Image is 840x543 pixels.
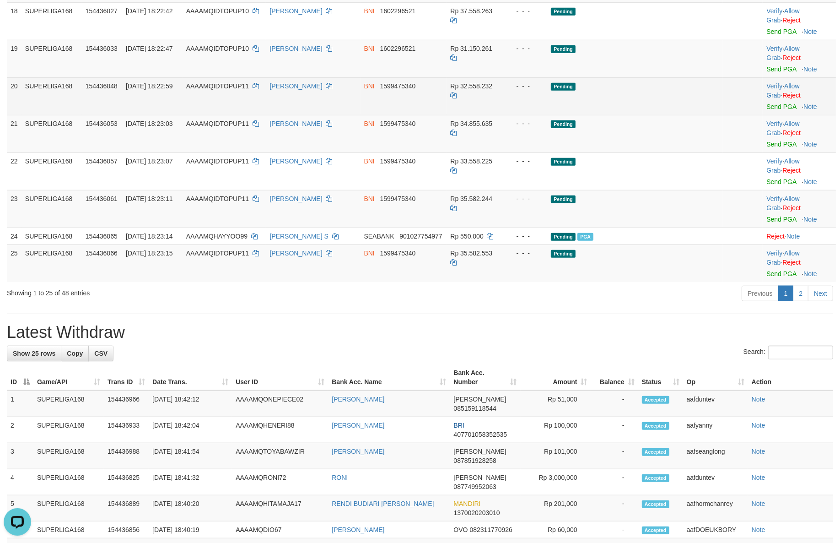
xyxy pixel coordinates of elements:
[778,286,794,301] a: 1
[470,526,512,533] span: Copy 082311770926 to clipboard
[269,195,322,202] a: [PERSON_NAME]
[104,469,149,495] td: 154436825
[551,120,576,128] span: Pending
[454,396,506,403] span: [PERSON_NAME]
[752,500,765,507] a: Note
[766,120,799,136] a: Allow Grab
[509,81,544,91] div: - - -
[186,195,249,202] span: AAAAMQIDTOPUP11
[752,526,765,533] a: Note
[450,250,492,257] span: Rp 35.582.553
[332,396,384,403] a: [PERSON_NAME]
[454,431,507,438] span: Copy 407701058352535 to clipboard
[521,469,591,495] td: Rp 3,000,000
[149,391,232,417] td: [DATE] 18:42:12
[752,396,765,403] a: Note
[766,195,799,212] a: Allow Grab
[450,364,521,391] th: Bank Acc. Number: activate to sort column ascending
[766,250,799,266] span: ·
[748,364,833,391] th: Action
[766,157,799,174] span: ·
[454,422,464,429] span: BRI
[763,2,836,40] td: · ·
[104,391,149,417] td: 154436966
[22,244,82,282] td: SUPERLIGA168
[803,141,817,148] a: Note
[104,443,149,469] td: 154436988
[521,495,591,521] td: Rp 201,000
[364,120,375,127] span: BNI
[763,40,836,77] td: · ·
[683,417,748,443] td: aafyanny
[149,495,232,521] td: [DATE] 18:40:20
[7,190,22,228] td: 23
[766,233,785,240] a: Reject
[126,195,172,202] span: [DATE] 18:23:11
[591,417,638,443] td: -
[186,7,249,15] span: AAAAMQIDTOPUP10
[521,364,591,391] th: Amount: activate to sort column ascending
[766,103,796,110] a: Send PGA
[642,448,669,456] span: Accepted
[591,443,638,469] td: -
[509,44,544,53] div: - - -
[7,443,33,469] td: 3
[450,195,492,202] span: Rp 35.582.244
[4,4,31,31] button: Open LiveChat chat widget
[803,216,817,223] a: Note
[450,233,483,240] span: Rp 550.000
[786,233,800,240] a: Note
[232,495,328,521] td: AAAAMQHITAMAJA17
[766,45,799,61] a: Allow Grab
[766,216,796,223] a: Send PGA
[803,28,817,35] a: Note
[380,250,416,257] span: Copy 1599475340 to clipboard
[450,120,492,127] span: Rp 34.855.635
[380,120,416,127] span: Copy 1599475340 to clipboard
[766,178,796,185] a: Send PGA
[638,364,683,391] th: Status: activate to sort column ascending
[22,2,82,40] td: SUPERLIGA168
[332,526,384,533] a: [PERSON_NAME]
[752,474,765,481] a: Note
[86,7,118,15] span: 154436027
[104,364,149,391] th: Trans ID: activate to sort column ascending
[683,495,748,521] td: aafhormchanrey
[332,422,384,429] a: [PERSON_NAME]
[766,250,799,266] a: Allow Grab
[33,391,104,417] td: SUPERLIGA168
[450,82,492,90] span: Rp 32.558.232
[332,448,384,455] a: [PERSON_NAME]
[126,120,172,127] span: [DATE] 18:23:03
[86,82,118,90] span: 154436048
[768,346,833,359] input: Search:
[509,157,544,166] div: - - -
[521,391,591,417] td: Rp 51,000
[683,521,748,538] td: aafDOEUKBORY
[7,40,22,77] td: 19
[642,500,669,508] span: Accepted
[269,120,322,127] a: [PERSON_NAME]
[803,65,817,73] a: Note
[454,509,500,516] span: Copy 1370020203010 to clipboard
[33,469,104,495] td: SUPERLIGA168
[186,250,249,257] span: AAAAMQIDTOPUP11
[364,45,375,52] span: BNI
[33,417,104,443] td: SUPERLIGA168
[454,483,496,490] span: Copy 087749952063 to clipboard
[509,6,544,16] div: - - -
[380,7,416,15] span: Copy 1602296521 to clipboard
[454,448,506,455] span: [PERSON_NAME]
[380,82,416,90] span: Copy 1599475340 to clipboard
[782,129,801,136] a: Reject
[450,7,492,15] span: Rp 37.558.263
[766,270,796,277] a: Send PGA
[86,45,118,52] span: 154436033
[454,500,481,507] span: MANDIRI
[803,103,817,110] a: Note
[380,45,416,52] span: Copy 1602296521 to clipboard
[7,417,33,443] td: 2
[793,286,808,301] a: 2
[766,250,782,257] a: Verify
[7,2,22,40] td: 18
